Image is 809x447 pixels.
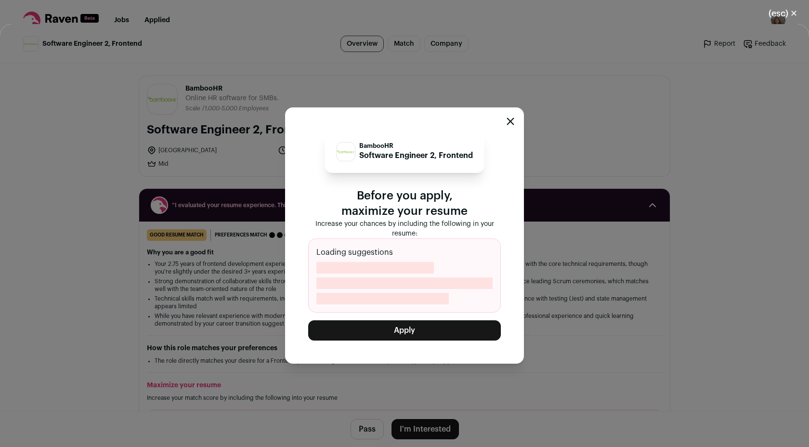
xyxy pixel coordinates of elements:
div: Loading suggestions [308,238,501,313]
button: Apply [308,320,501,341]
button: Close modal [507,118,514,125]
p: Increase your chances by including the following in your resume: [308,219,501,238]
img: e805333036fc02d7e75c4de3cfcf27f2430b6fd3f0f23ea31ce7fac278b52089.png [337,150,355,153]
p: Before you apply, maximize your resume [308,188,501,219]
p: Software Engineer 2, Frontend [359,150,473,161]
button: Close modal [757,3,809,24]
p: BambooHR [359,142,473,150]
